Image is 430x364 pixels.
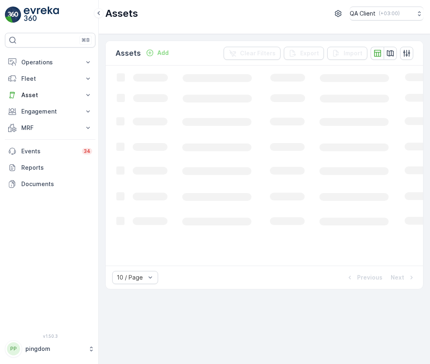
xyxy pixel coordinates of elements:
[344,49,362,57] p: Import
[143,48,172,58] button: Add
[284,47,324,60] button: Export
[84,148,91,155] p: 34
[327,47,367,60] button: Import
[345,273,383,282] button: Previous
[5,143,95,159] a: Events34
[5,334,95,339] span: v 1.50.3
[21,91,79,99] p: Asset
[5,7,21,23] img: logo
[350,7,423,20] button: QA Client(+03:00)
[5,103,95,120] button: Engagement
[5,54,95,71] button: Operations
[21,124,79,132] p: MRF
[21,107,79,116] p: Engagement
[5,120,95,136] button: MRF
[81,37,90,43] p: ⌘B
[21,164,92,172] p: Reports
[5,87,95,103] button: Asset
[5,159,95,176] a: Reports
[240,49,276,57] p: Clear Filters
[24,7,59,23] img: logo_light-DOdMpM7g.png
[300,49,319,57] p: Export
[390,273,416,282] button: Next
[21,147,77,155] p: Events
[115,48,141,59] p: Assets
[105,7,138,20] p: Assets
[350,9,376,18] p: QA Client
[7,342,20,355] div: PP
[25,345,84,353] p: pingdom
[21,58,79,66] p: Operations
[21,75,79,83] p: Fleet
[379,10,400,17] p: ( +03:00 )
[357,273,382,282] p: Previous
[157,49,169,57] p: Add
[391,273,404,282] p: Next
[21,180,92,188] p: Documents
[5,340,95,357] button: PPpingdom
[5,176,95,192] a: Documents
[5,71,95,87] button: Fleet
[224,47,281,60] button: Clear Filters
